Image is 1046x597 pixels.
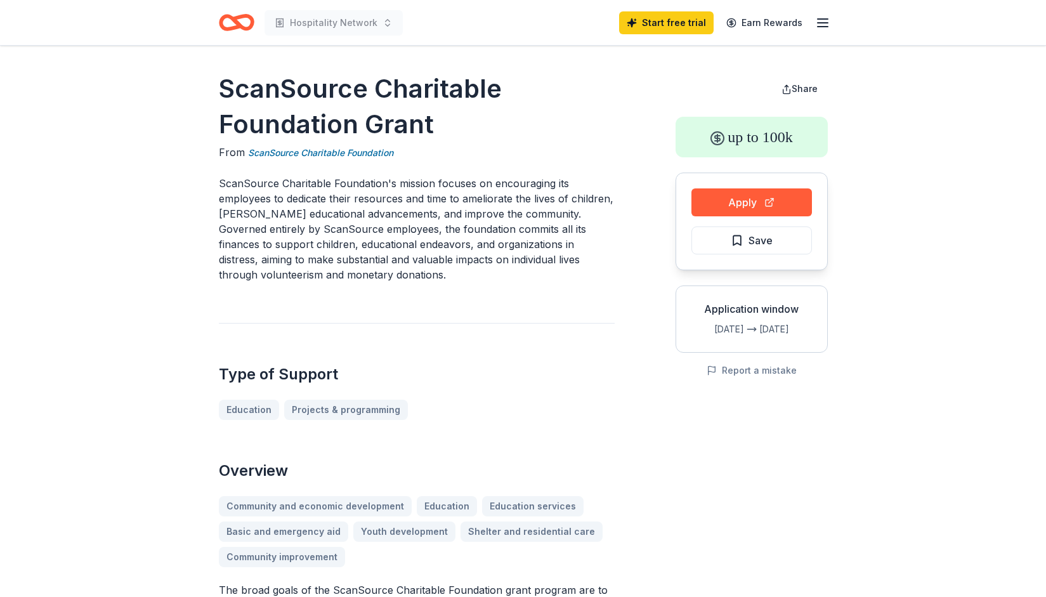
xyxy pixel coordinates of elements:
p: ScanSource Charitable Foundation's mission focuses on encouraging its employees to dedicate their... [219,176,615,282]
a: Home [219,8,254,37]
div: [DATE] [759,322,817,337]
h2: Overview [219,461,615,481]
a: ScanSource Charitable Foundation [248,145,393,161]
div: up to 100k [676,117,828,157]
button: Share [771,76,828,102]
div: Application window [686,301,817,317]
h1: ScanSource Charitable Foundation Grant [219,71,615,142]
span: Hospitality Network [290,15,377,30]
a: Projects & programming [284,400,408,420]
button: Apply [691,188,812,216]
div: From [219,145,615,161]
a: Start free trial [619,11,714,34]
button: Hospitality Network [265,10,403,36]
div: [DATE] [686,322,744,337]
span: Save [749,232,773,249]
button: Save [691,226,812,254]
span: Share [792,83,818,94]
a: Education [219,400,279,420]
a: Earn Rewards [719,11,810,34]
button: Report a mistake [707,363,797,378]
h2: Type of Support [219,364,615,384]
